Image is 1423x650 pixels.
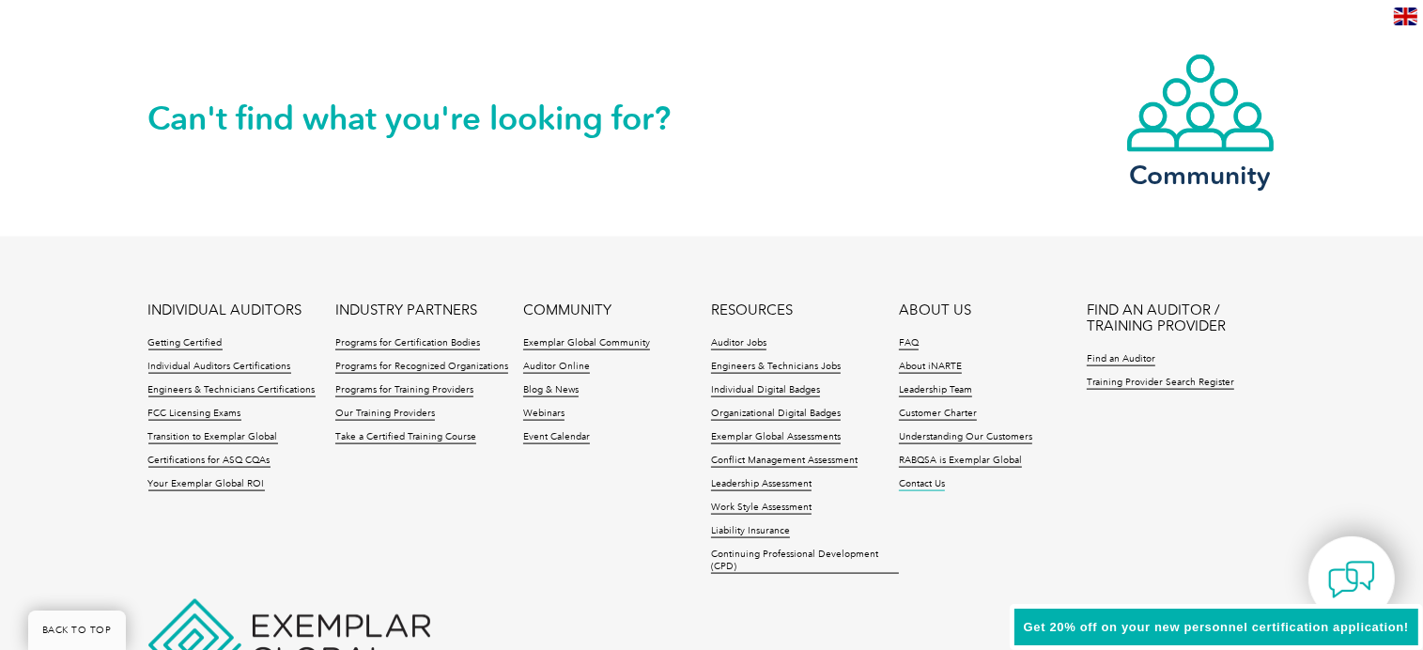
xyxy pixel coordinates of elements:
[148,408,241,421] a: FCC Licensing Exams
[711,455,858,468] a: Conflict Management Assessment
[711,525,790,538] a: Liability Insurance
[523,337,650,350] a: Exemplar Global Community
[1024,620,1409,634] span: Get 20% off on your new personnel certification application!
[1125,53,1276,154] img: icon-community.webp
[899,337,919,350] a: FAQ
[148,302,302,318] a: INDIVIDUAL AUDITORS
[335,337,480,350] a: Programs for Certification Bodies
[711,502,812,515] a: Work Style Assessment
[1087,353,1155,366] a: Find an Auditor
[148,384,316,397] a: Engineers & Technicians Certifications
[335,302,477,318] a: INDUSTRY PARTNERS
[899,431,1032,444] a: Understanding Our Customers
[1328,556,1375,603] img: contact-chat.png
[711,408,841,421] a: Organizational Digital Badges
[1394,8,1417,25] img: en
[523,408,565,421] a: Webinars
[335,431,476,444] a: Take a Certified Training Course
[148,431,278,444] a: Transition to Exemplar Global
[899,302,971,318] a: ABOUT US
[1087,302,1275,334] a: FIND AN AUDITOR / TRAINING PROVIDER
[711,337,766,350] a: Auditor Jobs
[711,384,820,397] a: Individual Digital Badges
[711,361,841,374] a: Engineers & Technicians Jobs
[523,431,590,444] a: Event Calendar
[335,361,508,374] a: Programs for Recognized Organizations
[899,384,972,397] a: Leadership Team
[711,302,793,318] a: RESOURCES
[335,408,435,421] a: Our Training Providers
[523,384,579,397] a: Blog & News
[523,302,611,318] a: COMMUNITY
[711,478,812,491] a: Leadership Assessment
[523,361,590,374] a: Auditor Online
[28,611,126,650] a: BACK TO TOP
[899,478,945,491] a: Contact Us
[1125,163,1276,187] h3: Community
[711,431,841,444] a: Exemplar Global Assessments
[899,408,977,421] a: Customer Charter
[1087,377,1234,390] a: Training Provider Search Register
[899,361,962,374] a: About iNARTE
[148,478,265,491] a: Your Exemplar Global ROI
[148,337,223,350] a: Getting Certified
[1125,53,1276,187] a: Community
[335,384,473,397] a: Programs for Training Providers
[148,455,271,468] a: Certifications for ASQ CQAs
[711,549,899,574] a: Continuing Professional Development (CPD)
[899,455,1022,468] a: RABQSA is Exemplar Global
[148,361,291,374] a: Individual Auditors Certifications
[148,103,712,133] h2: Can't find what you're looking for?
